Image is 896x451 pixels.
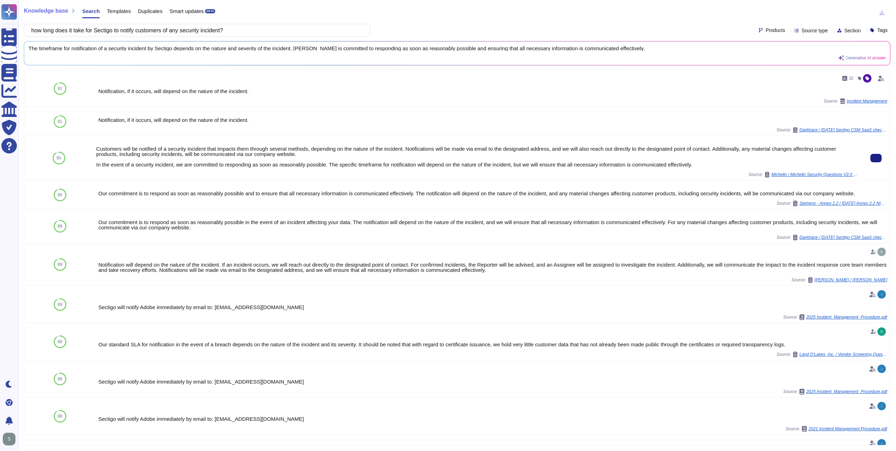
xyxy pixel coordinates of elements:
span: Source: [749,172,859,177]
div: Our commitment is to respond as soon as reasonably possible in the event of an incident affecting... [98,220,887,230]
span: Source: [777,201,887,206]
span: 91 [58,86,62,91]
div: Our commitment is to respond as soon as reasonably possible and to ensure that all necessary info... [98,191,887,196]
span: Source: [785,426,887,432]
span: Michelin / Michelin Security Questions V2.0 SECTIGO [771,172,859,177]
span: 89 [58,377,62,381]
div: Notification, if it occurs, will depend on the nature of the incident. [98,89,887,94]
div: Customers will be notified of a security incident that impacts them through several methods, depe... [96,146,859,167]
span: Incident Management [847,99,887,103]
div: BETA [205,9,215,13]
span: Darktrace / [DATE] Sectigo CSM SaaS checklist Copy [799,128,887,132]
span: Source type [802,28,828,33]
span: Source: [777,235,887,240]
img: user [877,402,886,410]
div: Sectigo will notify Adobe immediately by email to: [EMAIL_ADDRESS][DOMAIN_NAME] [98,416,887,421]
img: user [877,439,886,447]
span: 32 [849,76,854,80]
span: 89 [58,340,62,344]
span: 89 [58,302,62,307]
span: Knowledge base [24,8,68,14]
span: Generative AI answer [845,56,886,60]
span: Source: [777,352,887,357]
span: Darktrace / [DATE] Sectigo CSM SaaS checklist Copy [799,235,887,240]
div: Notification, if it occurs, will depend on the nature of the incident. [98,117,887,123]
span: Land O'Lakes, Inc. / Vendor Screening Questionnaire v4.0 [799,352,887,357]
span: 2021 Incident Management Procedure.pdf [809,427,887,431]
span: 90 [58,193,62,197]
img: user [3,433,15,445]
span: Siemens - Annex 2.2 / [DATE] Annex 2.2 NIS2 SaaS Supplier Due Diligence Assessment Copy [799,201,887,205]
span: Source: [783,389,887,394]
span: Duplicates [138,8,163,14]
span: Source: [791,277,887,283]
span: Section [844,28,861,33]
span: Source: [777,127,887,133]
span: The timeframe for notification of a security incident by Sectigo depends on the nature and severi... [28,46,886,51]
span: Tags [877,28,888,33]
span: 2025 Incident_Management_Procedure.pdf [806,390,887,394]
span: Products [766,28,785,33]
img: user [877,327,886,336]
img: user [877,365,886,373]
span: 89 [58,262,62,267]
span: Search [82,8,100,14]
img: user [877,290,886,299]
span: [PERSON_NAME] / [PERSON_NAME] [815,278,887,282]
span: Templates [107,8,131,14]
span: 89 [58,224,62,228]
span: 90 [57,156,61,160]
span: Smart updates [170,8,204,14]
span: Source: [783,314,887,320]
div: Sectigo will notify Adobe immediately by email to: [EMAIL_ADDRESS][DOMAIN_NAME] [98,379,887,384]
span: 2025 Incident_Management_Procedure.pdf [806,315,887,319]
div: Sectigo will notify Adobe immediately by email to: [EMAIL_ADDRESS][DOMAIN_NAME] [98,305,887,310]
span: 91 [58,119,62,124]
span: 88 [58,414,62,418]
span: Source: [824,98,887,104]
img: user [877,248,886,256]
div: Our standard SLA for notification in the event of a breach depends on the nature of the incident ... [98,342,887,347]
input: Search a question or template... [28,24,363,37]
button: user [1,431,20,447]
div: Notification will depend on the nature of the incident. If an incident occurs, we will reach out ... [98,262,887,273]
